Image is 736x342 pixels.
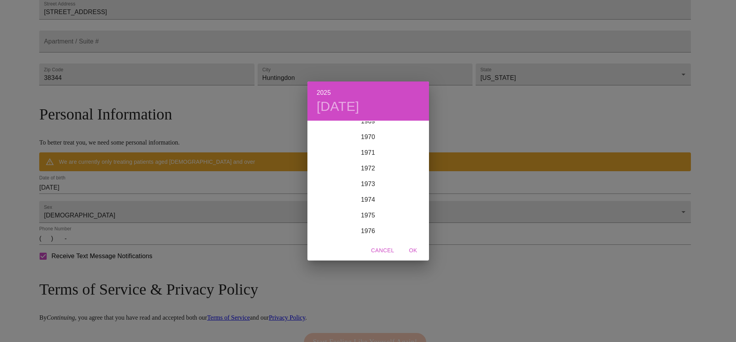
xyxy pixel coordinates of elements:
[401,243,426,258] button: OK
[371,246,394,255] span: Cancel
[307,176,429,192] div: 1973
[307,223,429,239] div: 1976
[368,243,397,258] button: Cancel
[317,87,331,98] button: 2025
[404,246,423,255] span: OK
[307,192,429,208] div: 1974
[307,161,429,176] div: 1972
[307,129,429,145] div: 1970
[307,208,429,223] div: 1975
[307,145,429,161] div: 1971
[317,98,360,115] button: [DATE]
[307,114,429,129] div: 1969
